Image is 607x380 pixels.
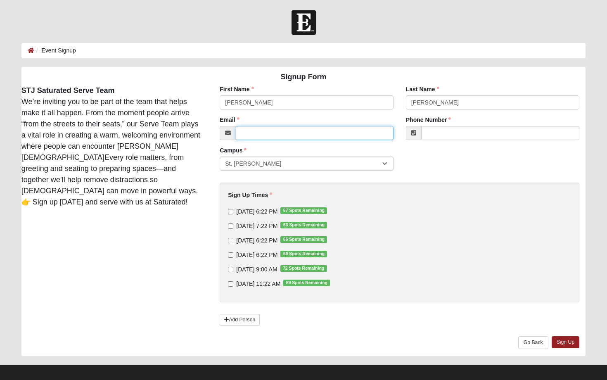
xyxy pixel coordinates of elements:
[228,267,233,272] input: [DATE] 9:00 AM72 Spots Remaining
[280,265,327,272] span: 72 Spots Remaining
[283,280,330,286] span: 69 Spots Remaining
[220,314,260,326] a: Add Person
[220,116,239,124] label: Email
[220,85,254,93] label: First Name
[406,116,451,124] label: Phone Number
[21,86,115,95] strong: STJ Saturated Serve Team
[228,281,233,287] input: [DATE] 11:22 AM69 Spots Remaining
[236,237,277,244] span: [DATE] 6:22 PM
[236,252,277,258] span: [DATE] 6:22 PM
[236,223,277,229] span: [DATE] 7:22 PM
[552,336,580,348] a: Sign Up
[518,336,548,349] a: Go Back
[280,207,327,214] span: 67 Spots Remaining
[228,209,233,214] input: [DATE] 6:22 PM67 Spots Remaining
[228,238,233,243] input: [DATE] 6:22 PM66 Spots Remaining
[228,223,233,229] input: [DATE] 7:22 PM63 Spots Remaining
[280,222,327,228] span: 63 Spots Remaining
[236,208,277,215] span: [DATE] 6:22 PM
[34,46,76,55] li: Event Signup
[280,236,327,243] span: 66 Spots Remaining
[21,73,586,82] h4: Signup Form
[228,252,233,258] input: [DATE] 6:22 PM69 Spots Remaining
[220,146,247,154] label: Campus
[406,85,439,93] label: Last Name
[236,266,277,273] span: [DATE] 9:00 AM
[228,191,272,199] label: Sign Up Times
[236,280,280,287] span: [DATE] 11:22 AM
[292,10,316,35] img: Church of Eleven22 Logo
[15,85,208,208] div: We’re inviting you to be part of the team that helps make it all happen. From the moment people a...
[280,251,327,257] span: 69 Spots Remaining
